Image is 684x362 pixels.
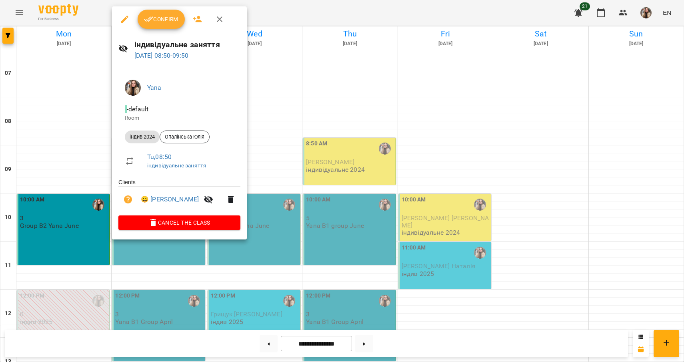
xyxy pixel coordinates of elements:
a: [DATE] 08:50-09:50 [134,52,189,59]
span: Confirm [144,14,178,24]
button: Confirm [138,10,185,29]
p: Room [125,114,234,122]
h6: індивідуальне заняття [134,38,240,51]
span: індив 2024 [125,133,160,141]
button: Unpaid. Bill the attendance? [118,190,138,209]
a: 😀 [PERSON_NAME] [141,195,199,204]
ul: Clients [118,178,240,215]
a: Yana [147,84,162,91]
img: ff8a976e702017e256ed5c6ae80139e5.jpg [125,80,141,96]
a: індивідуальне заняття [147,162,206,169]
a: Tu , 08:50 [147,153,172,161]
span: - default [125,105,150,113]
span: Опалінська Юлія [160,133,209,141]
button: Cancel the class [118,215,240,230]
span: Cancel the class [125,218,234,227]
div: Опалінська Юлія [160,131,210,143]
